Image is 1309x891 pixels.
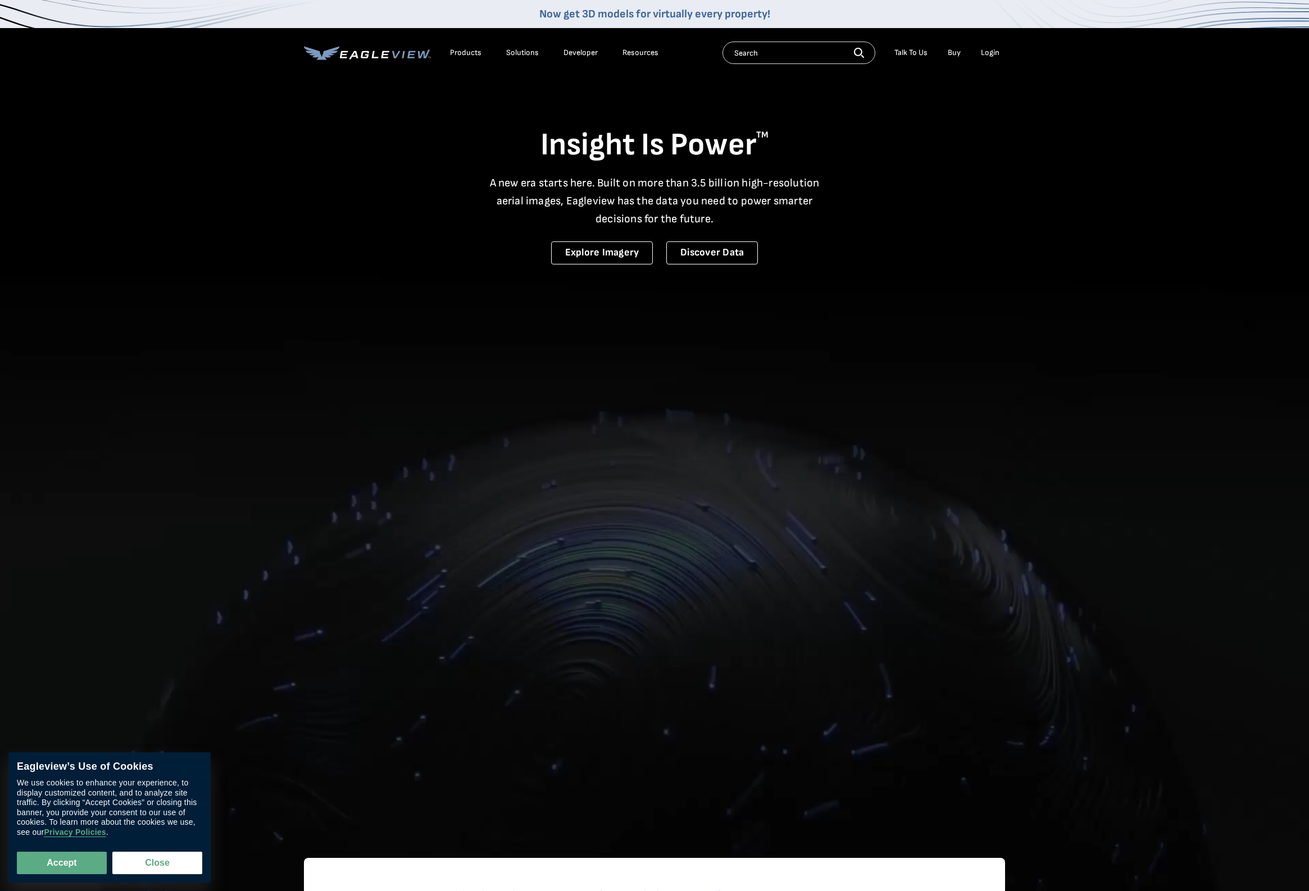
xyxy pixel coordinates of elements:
button: Close [112,852,202,874]
div: Resources [622,48,658,58]
div: We use cookies to enhance your experience, to display customized content, and to analyze site tra... [17,779,202,838]
a: Now get 3D models for virtually every property! [539,7,770,21]
a: Developer [563,48,598,58]
h1: Insight Is Power [304,126,1005,165]
div: Talk To Us [894,48,928,58]
sup: TM [756,130,769,140]
a: Discover Data [666,241,758,264]
button: Accept [17,852,107,874]
input: Search [722,42,875,64]
div: Solutions [506,48,539,58]
div: Eagleview’s Use of Cookies [17,761,202,773]
div: Login [981,48,999,58]
a: Privacy Policies [44,828,106,838]
p: A new era starts here. Built on more than 3.5 billion high-resolution aerial images, Eagleview ha... [483,174,826,228]
a: Explore Imagery [551,241,653,264]
a: Buy [948,48,961,58]
div: Products [450,48,481,58]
